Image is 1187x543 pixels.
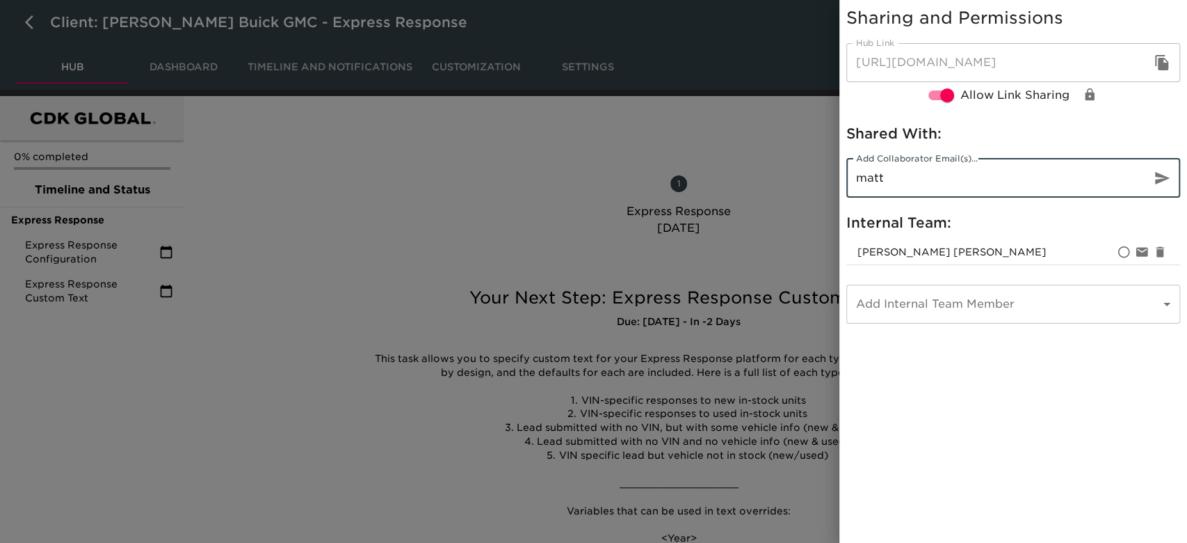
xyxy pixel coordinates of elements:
span: matthew.grajales@cdk.com [857,246,1047,258]
h6: Internal Team: [846,212,1180,234]
span: Allow Link Sharing [960,87,1069,104]
div: Change View/Edit Permissions for Link Share [1081,86,1099,104]
h6: Shared With: [846,123,1180,145]
h5: Sharing and Permissions [846,7,1180,29]
div: ​ [846,285,1180,324]
div: Set as primay account owner [1115,243,1133,261]
div: Disable notifications for matthew.grajales@cdk.com [1133,243,1151,261]
div: Remove matthew.grajales@cdk.com [1151,243,1169,261]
